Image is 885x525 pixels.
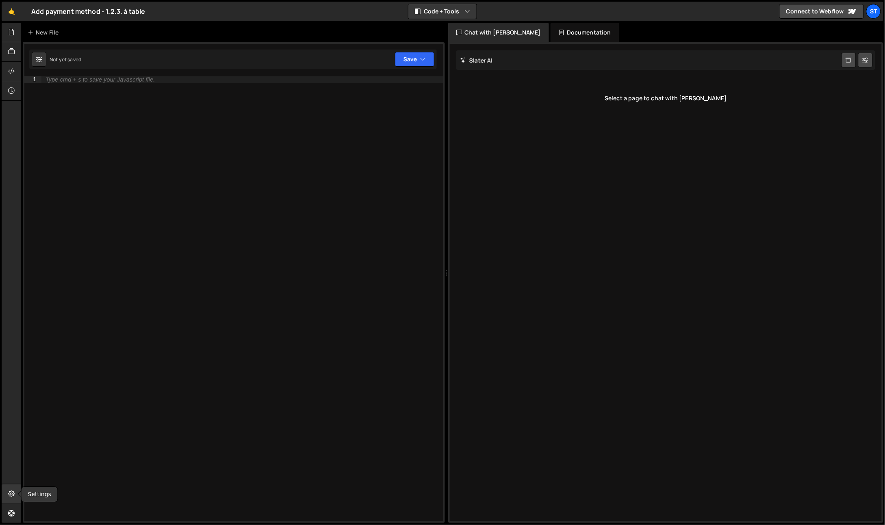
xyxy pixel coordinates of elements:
a: Connect to Webflow [779,4,864,19]
div: Select a page to chat with [PERSON_NAME] [456,82,875,115]
div: New File [28,28,62,37]
a: 🤙 [2,2,22,21]
a: St [866,4,881,19]
h2: Slater AI [460,56,493,64]
button: Save [395,52,434,67]
div: Not yet saved [50,56,81,63]
div: 1 [24,76,41,83]
div: Documentation [551,23,619,42]
div: Type cmd + s to save your Javascript file. [46,77,155,83]
div: Settings [22,487,58,502]
button: Code + Tools [408,4,477,19]
div: Add payment method - 1.2.3. à table [31,6,145,16]
div: Chat with [PERSON_NAME] [448,23,549,42]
